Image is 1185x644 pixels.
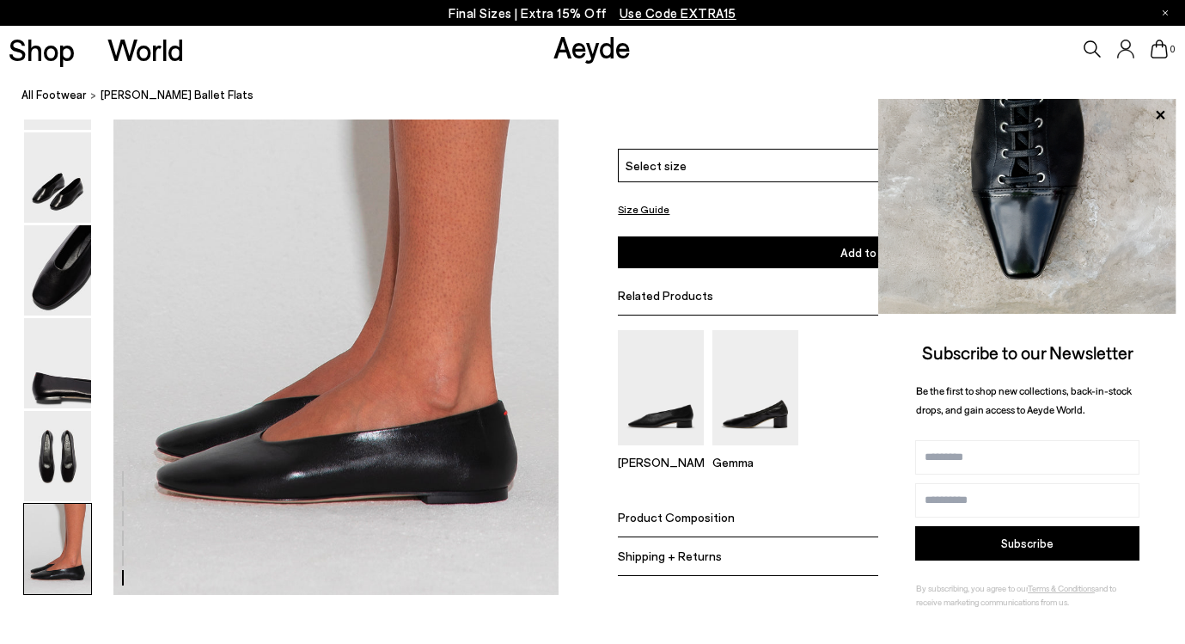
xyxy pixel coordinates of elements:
[618,288,713,303] span: Related Products
[553,28,631,64] a: Aeyde
[21,72,1185,120] nav: breadcrumb
[101,86,253,104] span: [PERSON_NAME] Ballet Flats
[618,330,704,445] img: Delia Low-Heeled Ballet Pumps
[1168,45,1176,54] span: 0
[620,5,736,21] span: Navigate to /collections/ss25-final-sizes
[24,225,91,316] img: Kirsten Ballet Flats - Image 3
[618,199,669,220] button: Size Guide
[916,583,1028,593] span: By subscribing, you agree to our
[24,504,91,594] img: Kirsten Ballet Flats - Image 6
[24,132,91,223] img: Kirsten Ballet Flats - Image 2
[1028,583,1095,593] a: Terms & Conditions
[618,454,704,469] p: [PERSON_NAME]
[618,236,1126,268] button: Add to Cart
[916,384,1132,416] span: Be the first to shop new collections, back-in-stock drops, and gain access to Aeyde World.
[712,454,798,469] p: Gemma
[24,318,91,408] img: Kirsten Ballet Flats - Image 4
[21,86,87,104] a: All Footwear
[618,432,704,469] a: Delia Low-Heeled Ballet Pumps [PERSON_NAME]
[24,411,91,501] img: Kirsten Ballet Flats - Image 5
[712,432,798,469] a: Gemma Block Heel Pumps Gemma
[618,510,735,524] span: Product Composition
[618,549,722,563] span: Shipping + Returns
[922,341,1133,363] span: Subscribe to our Newsletter
[449,3,736,24] p: Final Sizes | Extra 15% Off
[915,526,1139,561] button: Subscribe
[878,99,1176,314] img: ca3f721fb6ff708a270709c41d776025.jpg
[107,34,184,64] a: World
[9,34,75,64] a: Shop
[840,245,904,260] span: Add to Cart
[1151,40,1168,58] a: 0
[712,330,798,445] img: Gemma Block Heel Pumps
[626,156,687,175] span: Select size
